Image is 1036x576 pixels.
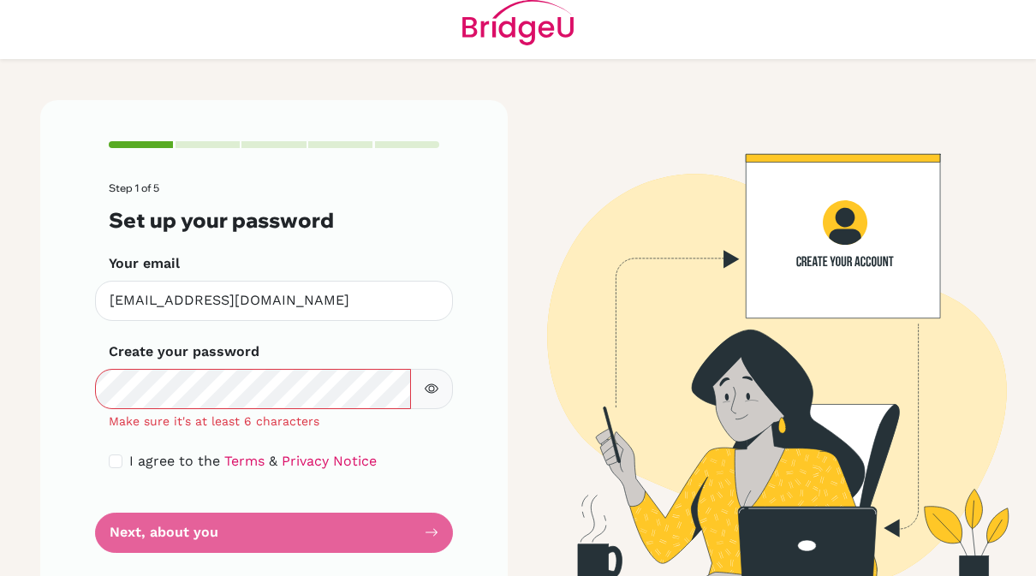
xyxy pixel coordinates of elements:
[109,341,259,362] label: Create your password
[129,453,220,469] span: I agree to the
[95,413,453,431] div: Make sure it's at least 6 characters
[95,281,453,321] input: Insert your email*
[109,181,159,194] span: Step 1 of 5
[109,253,180,274] label: Your email
[109,208,439,233] h3: Set up your password
[224,453,265,469] a: Terms
[269,453,277,469] span: &
[282,453,377,469] a: Privacy Notice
